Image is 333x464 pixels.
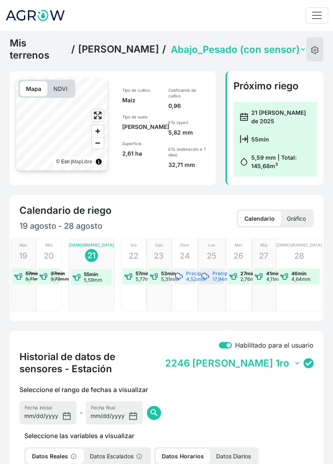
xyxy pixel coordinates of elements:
p: Mar [235,242,242,248]
p: [DEMOGRAPHIC_DATA] [276,242,322,248]
p: Maíz [122,96,158,104]
p: 26 [233,250,244,262]
p: [DEMOGRAPHIC_DATA] [69,242,114,248]
img: edit [311,46,319,54]
p: 5,59 mm | Total: 145,68 [251,153,310,170]
button: Enter fullscreen [92,110,104,121]
p: 22 [129,250,138,262]
p: [PERSON_NAME] [122,123,158,131]
p: Mié [260,242,267,248]
p: Datos Reales [26,449,84,464]
p: 25 [207,250,216,262]
span: - [80,408,83,418]
strong: 46min [291,270,306,276]
p: Lun [208,242,215,248]
select: Station selector [163,357,300,369]
p: Coeficiente de cultivo [168,87,209,99]
p: 4,64mm [291,276,311,282]
sup: 3 [275,162,278,167]
img: calendar [240,113,248,121]
button: Toggle navigation [305,7,328,23]
p: 24 [180,250,190,262]
p: Gráfico [281,211,312,226]
button: Zoom in [92,125,104,137]
p: Superficie [122,141,158,146]
select: Terrain Selector [169,43,306,56]
p: 2,61 ha [122,150,158,158]
img: water-event [14,272,22,281]
p: Datos Diarios [210,449,257,464]
strong: 57min [136,270,149,276]
h4: Historial de datos de sensores - Estación [19,351,160,375]
p: 55min [251,135,269,143]
p: 19 [19,250,28,262]
span: m [270,162,278,169]
p: 4,11mm [266,276,283,282]
img: water-event [72,273,81,281]
p: 5,59mm [84,277,102,283]
p: Vie [130,242,137,248]
img: rain-event [175,272,183,281]
img: water-event [150,272,158,281]
p: 19 agosto - 28 agosto [19,220,167,232]
img: water-event [39,272,47,281]
p: Tipo de suelo [122,114,158,120]
button: Zoom out [92,137,104,149]
p: 3,79mm [51,276,69,282]
strong: 57min [25,270,39,276]
canvas: Map [16,78,108,171]
p: Datos Horarios [156,449,210,464]
p: Precip. 17,94mm [212,271,233,282]
img: water-event [255,272,263,281]
strong: 53min [161,270,176,276]
p: 5,31mm [161,276,179,282]
p: Dom [180,242,189,248]
p: 5,71mm [25,276,43,282]
img: water-event [280,272,288,281]
p: 20 [44,250,54,262]
p: 28 [294,250,304,262]
span: / [71,43,75,55]
p: 2,76mm [240,276,259,282]
strong: 27min [240,270,255,276]
a: MapLibre [72,159,92,165]
h4: Calendario de riego [19,205,112,217]
p: 23 [154,250,164,262]
p: ETo (ayer) [168,120,209,125]
p: NDVI [47,81,74,96]
p: 27 [259,250,268,262]
p: Mar [19,242,27,248]
h4: Próximo riego [233,80,317,92]
p: Calendario [238,211,281,226]
img: status [303,358,314,368]
button: search [147,406,161,420]
a: [PERSON_NAME] [78,43,159,55]
p: Mapa [20,81,47,96]
label: Habilitado para el usuario [235,340,314,350]
p: Mié [45,242,53,248]
p: Datos Escalados [84,449,149,464]
span: / [162,43,166,55]
img: water-event [229,272,237,281]
p: 0,96 [168,102,209,110]
p: 5,77mm [136,276,154,282]
p: Sáb [155,242,163,248]
img: water-event [124,272,132,281]
img: calendar [240,135,248,143]
p: Seleccione las variables a visualizar [19,431,314,441]
p: ETo (estimación a 7 días) [168,146,209,158]
summary: Toggle attribution [94,157,104,167]
p: 21 [87,249,95,262]
a: Mis terrenos [10,37,68,61]
span: search [149,408,159,418]
p: 21 [PERSON_NAME] de 2025 [251,108,310,125]
strong: 41min [266,270,280,276]
p: 32,71 mm [168,161,209,169]
div: © Esri | [56,158,92,166]
p: Precip. 4,52mm [186,271,205,282]
img: Logo [5,5,66,25]
img: calendar [240,158,248,166]
p: Seleccione el rango de fechas a visualizar [19,385,148,394]
strong: 55min [84,271,98,277]
strong: 37min [51,270,65,276]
